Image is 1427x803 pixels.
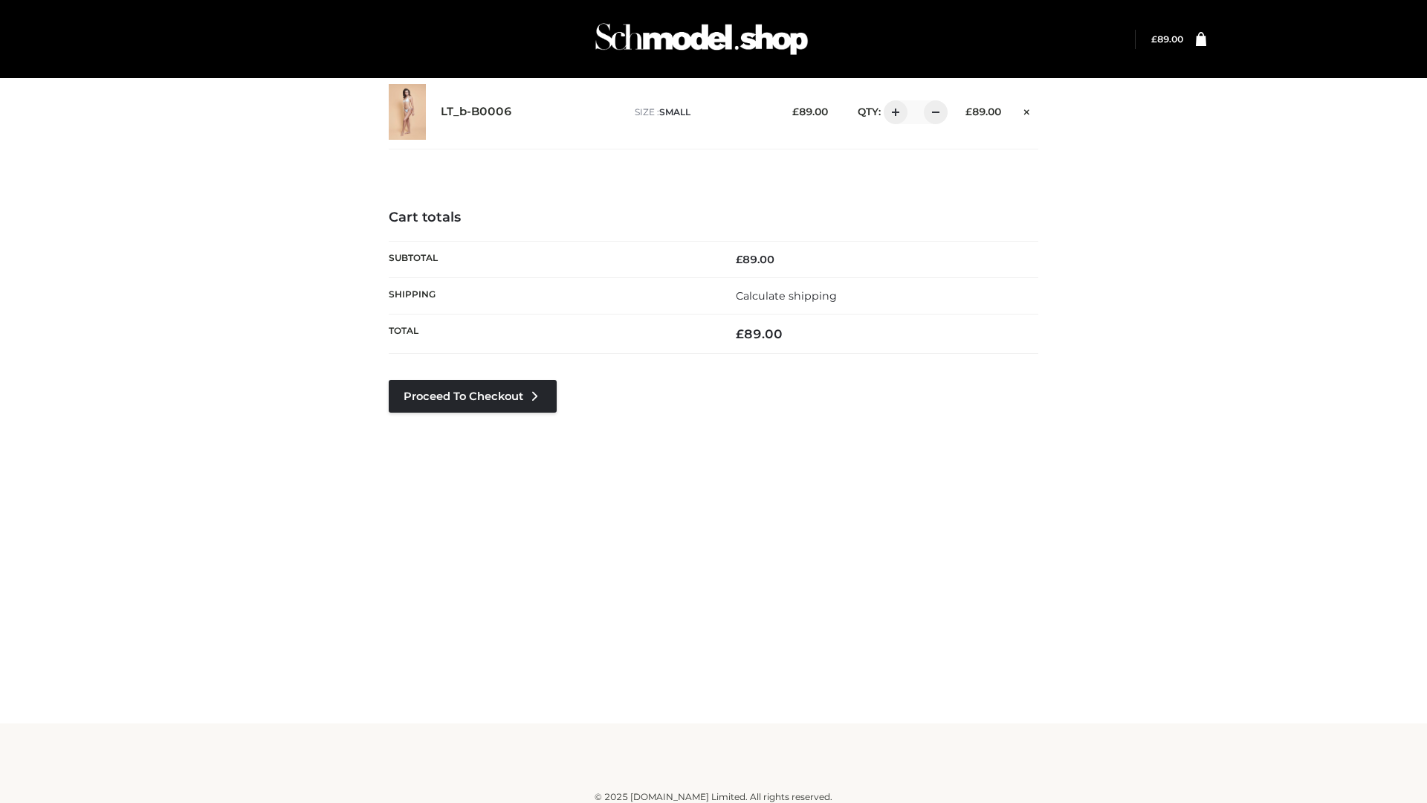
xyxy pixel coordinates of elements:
bdi: 89.00 [965,106,1001,117]
bdi: 89.00 [1151,33,1183,45]
img: LT_b-B0006 - SMALL [389,84,426,140]
h4: Cart totals [389,210,1038,226]
th: Total [389,315,713,354]
th: Shipping [389,277,713,314]
th: Subtotal [389,241,713,277]
a: Remove this item [1016,100,1038,120]
p: size : [635,106,769,119]
div: QTY: [843,100,942,124]
span: £ [792,106,799,117]
span: £ [1151,33,1157,45]
bdi: 89.00 [736,253,774,266]
a: Calculate shipping [736,289,837,303]
span: SMALL [659,106,690,117]
span: £ [736,253,742,266]
bdi: 89.00 [792,106,828,117]
a: Proceed to Checkout [389,380,557,413]
img: Schmodel Admin 964 [590,10,813,68]
a: LT_b-B0006 [441,105,512,119]
bdi: 89.00 [736,326,783,341]
span: £ [965,106,972,117]
a: £89.00 [1151,33,1183,45]
span: £ [736,326,744,341]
